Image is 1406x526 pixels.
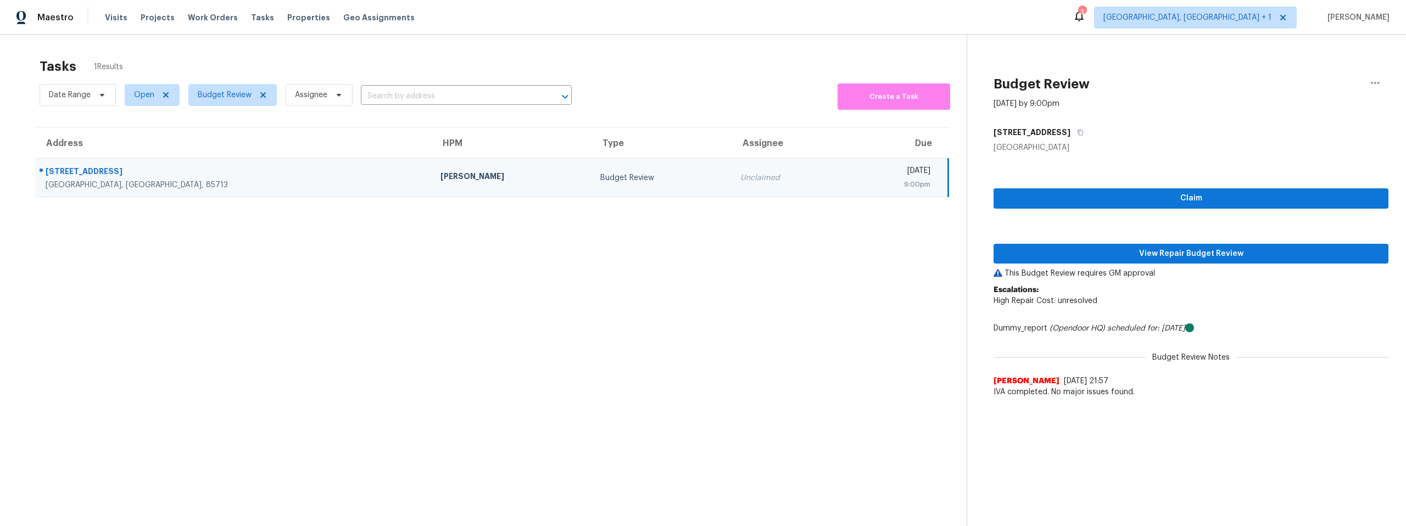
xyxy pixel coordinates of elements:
span: Assignee [295,89,327,100]
span: 1 Results [94,61,123,72]
span: [PERSON_NAME] [994,376,1059,387]
button: Create a Task [838,83,950,110]
div: [PERSON_NAME] [440,171,583,184]
div: Unclaimed [740,172,835,183]
input: Search by address [361,88,541,105]
span: [GEOGRAPHIC_DATA], [GEOGRAPHIC_DATA] + 1 [1103,12,1271,23]
span: Budget Review [198,89,252,100]
div: 3 [1078,7,1086,18]
h2: Budget Review [994,79,1090,89]
div: Budget Review [600,172,723,183]
span: Properties [287,12,330,23]
div: [DATE] by 9:00pm [994,98,1059,109]
span: Tasks [251,14,274,21]
span: Open [134,89,154,100]
span: Projects [141,12,175,23]
b: Escalations: [994,286,1039,294]
p: This Budget Review requires GM approval [994,268,1388,279]
i: scheduled for: [DATE] [1107,324,1185,332]
th: Type [592,128,732,159]
th: HPM [432,128,592,159]
span: Geo Assignments [343,12,415,23]
div: [STREET_ADDRESS] [46,166,423,180]
h2: Tasks [40,61,76,72]
th: Address [35,128,432,159]
i: (Opendoor HQ) [1050,324,1105,332]
span: [DATE] 21:57 [1064,377,1108,385]
div: [DATE] [853,165,930,179]
div: [GEOGRAPHIC_DATA] [994,142,1388,153]
span: Visits [105,12,127,23]
button: Claim [994,188,1388,209]
span: Maestro [37,12,74,23]
button: Open [557,89,573,104]
span: IVA completed. No major issues found. [994,387,1388,398]
span: Work Orders [188,12,238,23]
span: Date Range [49,89,91,100]
span: Claim [1002,192,1380,205]
span: View Repair Budget Review [1002,247,1380,261]
button: View Repair Budget Review [994,244,1388,264]
span: High Repair Cost: unresolved [994,297,1097,305]
div: 9:00pm [853,179,930,190]
th: Assignee [732,128,844,159]
span: [PERSON_NAME] [1323,12,1390,23]
span: Create a Task [843,91,945,103]
h5: [STREET_ADDRESS] [994,127,1070,138]
div: [GEOGRAPHIC_DATA], [GEOGRAPHIC_DATA], 85713 [46,180,423,191]
span: Budget Review Notes [1146,352,1236,363]
div: Dummy_report [994,323,1388,334]
th: Due [844,128,949,159]
button: Copy Address [1070,122,1085,142]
